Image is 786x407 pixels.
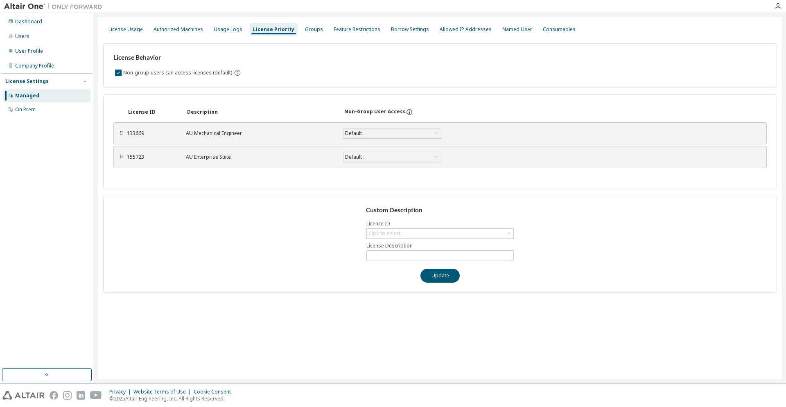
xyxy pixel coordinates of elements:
[128,109,177,115] div: License ID
[15,33,29,40] div: Users
[4,2,106,11] img: Altair One
[440,26,492,33] div: Allowed IP Addresses
[344,108,406,116] div: Non-Group User Access
[543,26,576,33] div: Consumables
[15,106,36,113] div: On Prem
[5,78,49,85] div: License Settings
[2,391,45,400] img: altair_logo.svg
[15,63,54,69] div: Company Profile
[15,92,39,99] div: Managed
[368,230,400,237] div: Click to select
[119,154,124,160] div: ⠿
[214,26,242,33] div: Usage Logs
[343,128,441,138] div: Default
[127,154,176,160] div: 155723
[502,26,532,33] div: Named User
[50,391,58,400] img: facebook.svg
[154,26,203,33] div: Authorized Machines
[234,69,241,76] svg: By default any user not assigned to any group can access any license. Turn this setting off to di...
[108,26,143,33] div: License Usage
[109,389,133,395] div: Privacy
[15,48,43,54] div: User Profile
[133,389,194,395] div: Website Terms of Use
[113,54,240,62] h3: License Behavior
[119,130,124,137] div: ⠿
[367,229,513,238] div: Click to select
[344,129,363,138] div: Default
[15,18,42,25] div: Dashboard
[187,109,334,115] div: Description
[127,130,176,137] div: 133669
[109,395,236,402] p: © 2025 Altair Engineering, Inc. All Rights Reserved.
[186,154,333,160] div: AU Enterprise Suite
[90,391,102,400] img: youtube.svg
[334,26,380,33] div: Feature Restrictions
[391,26,429,33] div: Borrow Settings
[420,269,460,283] button: Update
[194,389,236,395] div: Cookie Consent
[366,206,515,214] h3: Custom Description
[186,130,333,137] div: AU Mechanical Engineer
[77,391,85,400] img: linkedin.svg
[344,153,363,162] div: Default
[63,391,72,400] img: instagram.svg
[366,220,514,227] label: Licence ID
[343,152,441,162] div: Default
[305,26,323,33] div: Groups
[123,68,234,78] label: Non-group users can access licenses (default)
[253,26,294,33] div: License Priority
[366,243,514,249] label: License Description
